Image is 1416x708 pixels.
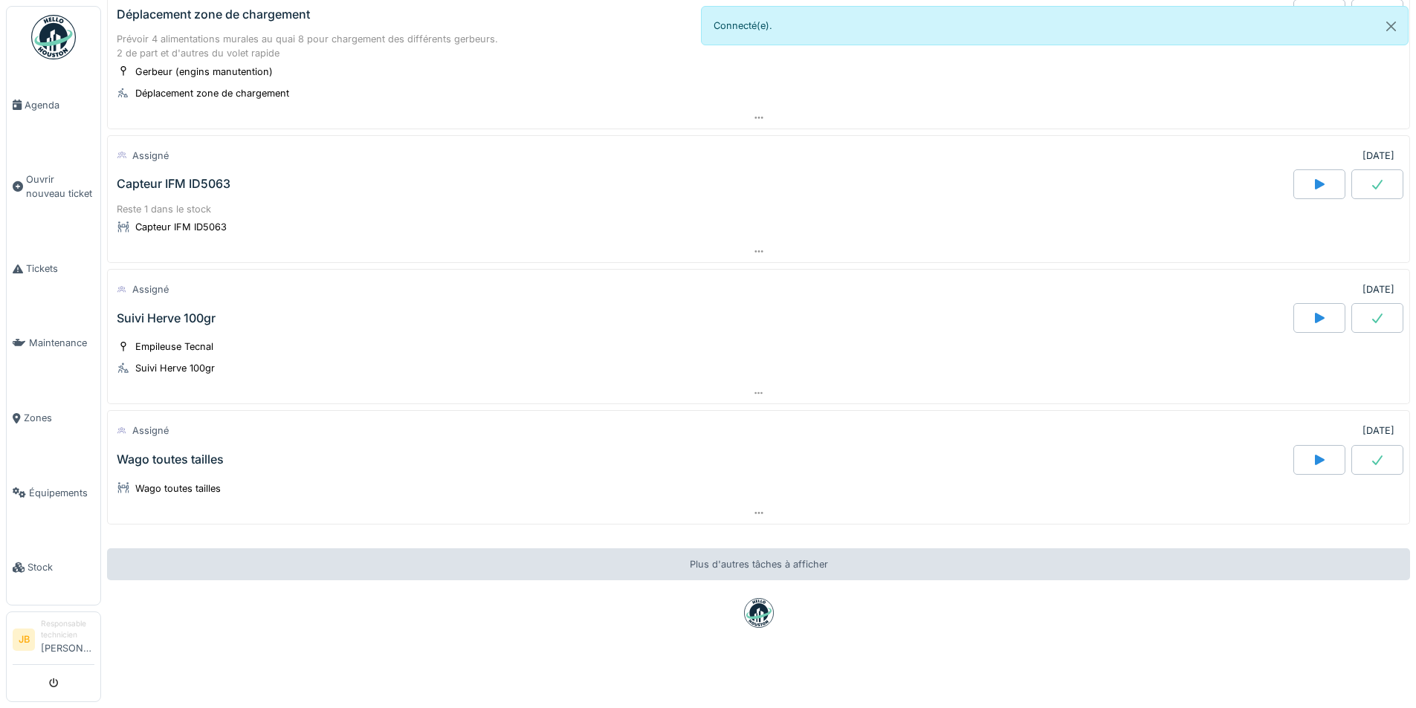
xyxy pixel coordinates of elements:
div: Déplacement zone de chargement [117,7,310,22]
a: Maintenance [7,306,100,381]
li: [PERSON_NAME] [41,618,94,661]
a: Équipements [7,455,100,530]
div: Capteur IFM ID5063 [117,177,230,191]
div: Capteur IFM ID5063 [135,220,227,234]
div: Assigné [132,149,169,163]
div: Suivi Herve 100gr [135,361,215,375]
div: Plus d'autres tâches à afficher [107,548,1410,580]
div: Assigné [132,282,169,296]
span: Stock [28,560,94,574]
div: Empileuse Tecnal [135,340,213,354]
div: [DATE] [1362,423,1394,438]
span: Zones [24,411,94,425]
img: Badge_color-CXgf-gQk.svg [31,15,76,59]
a: JB Responsable technicien[PERSON_NAME] [13,618,94,665]
a: Zones [7,380,100,455]
div: Responsable technicien [41,618,94,641]
div: Déplacement zone de chargement [135,86,289,100]
button: Close [1374,7,1408,46]
a: Ouvrir nouveau ticket [7,143,100,232]
div: Wago toutes tailles [117,452,224,467]
div: Wago toutes tailles [135,481,221,496]
span: Équipements [29,486,94,500]
div: [DATE] [1362,282,1394,296]
span: Maintenance [29,336,94,350]
div: Prévoir 4 alimentations murales au quai 8 pour chargement des différents gerbeurs. 2 de part et d... [117,32,1400,60]
li: JB [13,629,35,651]
div: Suivi Herve 100gr [117,311,216,325]
a: Stock [7,530,100,605]
div: Connecté(e). [701,6,1409,45]
div: Assigné [132,423,169,438]
span: Agenda [25,98,94,112]
a: Tickets [7,231,100,306]
span: Ouvrir nouveau ticket [26,172,94,201]
div: Reste 1 dans le stock [117,202,1400,216]
span: Tickets [26,262,94,276]
a: Agenda [7,68,100,143]
div: [DATE] [1362,149,1394,163]
img: badge-BVDL4wpA.svg [744,598,774,628]
div: Gerbeur (engins manutention) [135,65,273,79]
